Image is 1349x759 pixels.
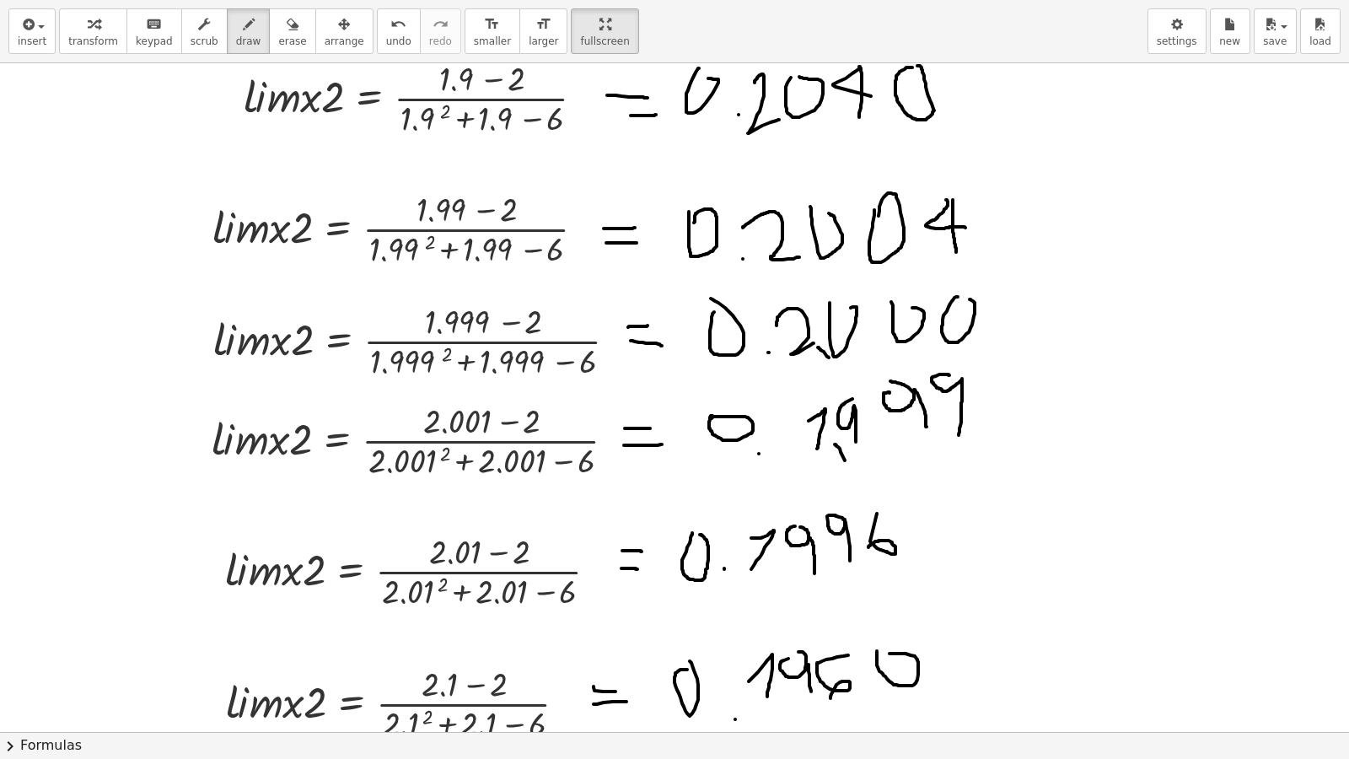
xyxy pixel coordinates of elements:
button: draw [227,8,271,54]
button: format_sizelarger [519,8,567,54]
button: settings [1147,8,1207,54]
i: redo [433,14,449,35]
button: format_sizesmaller [465,8,520,54]
span: scrub [191,35,218,47]
button: scrub [181,8,228,54]
button: arrange [315,8,374,54]
span: undo [386,35,411,47]
button: fullscreen [571,8,638,54]
span: load [1309,35,1331,47]
span: transform [68,35,118,47]
button: transform [59,8,127,54]
button: load [1300,8,1341,54]
span: insert [18,35,46,47]
span: larger [529,35,558,47]
button: redoredo [420,8,461,54]
span: save [1263,35,1287,47]
button: insert [8,8,56,54]
button: keyboardkeypad [126,8,182,54]
span: keypad [136,35,173,47]
span: fullscreen [580,35,629,47]
span: new [1219,35,1240,47]
i: undo [390,14,406,35]
span: settings [1157,35,1197,47]
i: keyboard [146,14,162,35]
button: undoundo [377,8,421,54]
i: format_size [484,14,500,35]
button: save [1254,8,1297,54]
span: draw [236,35,261,47]
span: redo [429,35,452,47]
span: arrange [325,35,364,47]
span: erase [278,35,306,47]
i: format_size [535,14,551,35]
button: erase [269,8,315,54]
button: new [1210,8,1250,54]
span: smaller [474,35,511,47]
